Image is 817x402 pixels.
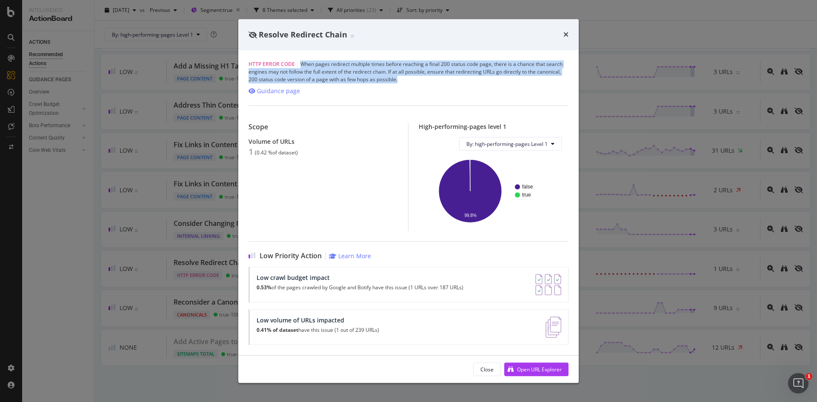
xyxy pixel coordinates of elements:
text: false [522,184,533,190]
iframe: Intercom live chat [788,373,808,393]
div: modal [238,19,579,383]
span: HTTP Error Code [249,60,295,68]
button: By: high-performing-pages Level 1 [459,137,562,151]
text: 99.8% [464,213,476,218]
div: Close [480,366,494,373]
span: By: high-performing-pages Level 1 [466,140,548,148]
div: Volume of URLs [249,138,398,145]
div: times [563,29,568,40]
strong: 0.53% [257,284,271,291]
div: Learn More [338,252,371,260]
a: Learn More [329,252,371,260]
img: AY0oso9MOvYAAAAASUVORK5CYII= [535,274,561,295]
div: When pages redirect multiple times before reaching a final 200 status code page, there is a chanc... [249,60,568,83]
svg: A chart. [426,157,562,224]
div: ( 0.42 % of dataset ) [255,150,298,156]
div: 1 [249,147,253,157]
span: 1 [806,373,812,380]
div: Low crawl budget impact [257,274,463,281]
img: e5DMFwAAAABJRU5ErkJggg== [546,316,561,338]
div: eye-slash [249,31,257,38]
button: Open URL Explorer [504,362,568,376]
div: Low volume of URLs impacted [257,316,379,324]
div: High-performing-pages level 1 [419,123,568,130]
p: of the pages crawled by Google and Botify have this issue (1 URLs over 187 URLs) [257,285,463,291]
p: have this issue (1 out of 239 URLs) [257,327,379,333]
div: Open URL Explorer [517,366,562,373]
text: true [522,192,531,198]
span: | [296,60,299,68]
a: Guidance page [249,87,300,95]
div: Guidance page [257,87,300,95]
span: Resolve Redirect Chain [259,29,347,40]
div: Scope [249,123,398,131]
button: Close [473,362,501,376]
span: Low Priority Action [260,252,322,260]
strong: 0.41% of dataset [257,326,298,334]
img: Equal [351,35,354,37]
